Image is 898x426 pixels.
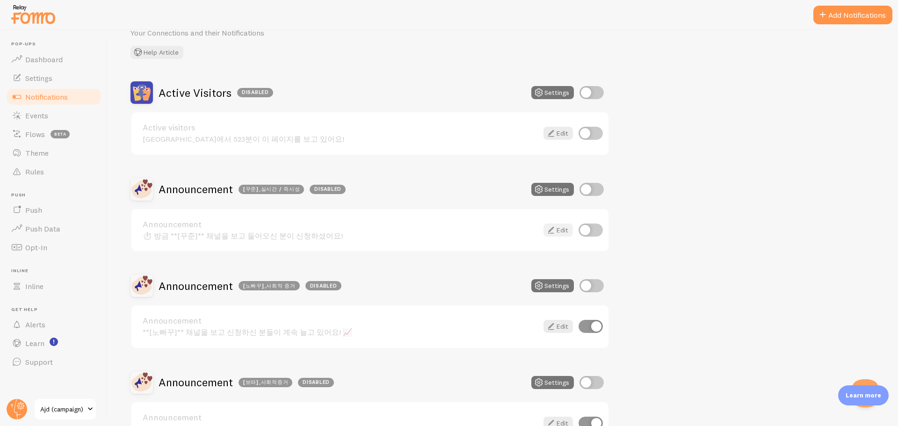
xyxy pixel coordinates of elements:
[6,162,102,181] a: Rules
[6,315,102,334] a: Alerts
[25,243,47,252] span: Opt-In
[239,378,292,387] div: [보따]_사회적증거
[130,274,153,297] img: Announcement
[25,130,45,139] span: Flows
[6,219,102,238] a: Push Data
[25,111,48,120] span: Events
[25,339,44,348] span: Learn
[159,375,334,390] h2: Announcement
[531,86,574,99] button: Settings
[543,127,573,140] a: Edit
[6,144,102,162] a: Theme
[11,307,102,313] span: Get Help
[143,328,538,336] div: **[노빠꾸]** 채널을 보고 신청하신 분들이 계속 늘고 있어요! 📈
[6,277,102,296] a: Inline
[25,357,53,367] span: Support
[846,391,881,400] p: Learn more
[159,182,346,196] h2: Announcement
[6,334,102,353] a: Learn
[25,92,68,101] span: Notifications
[25,55,63,64] span: Dashboard
[11,268,102,274] span: Inline
[298,378,334,387] div: Disabled
[239,281,300,290] div: [노빠꾸]_사회적 증거
[25,148,49,158] span: Theme
[6,238,102,257] a: Opt-In
[543,224,573,237] a: Edit
[130,178,153,201] img: Announcement
[51,130,70,138] span: beta
[159,86,273,100] h2: Active Visitors
[543,320,573,333] a: Edit
[239,185,304,194] div: [꾸준]_실시간 / 즉시성
[11,192,102,198] span: Push
[6,353,102,371] a: Support
[6,201,102,219] a: Push
[25,282,43,291] span: Inline
[838,385,889,405] div: Learn more
[25,205,42,215] span: Push
[130,81,153,104] img: Active Visitors
[6,87,102,106] a: Notifications
[40,404,85,415] span: Ajd (campaign)
[143,231,538,240] div: ⏱️ 방금 **[꾸준]** 채널을 보고 들어오신 분이 신청하셨어요!
[851,379,879,407] iframe: Help Scout Beacon - Open
[50,338,58,346] svg: <p>Watch New Feature Tutorials!</p>
[159,279,341,293] h2: Announcement
[25,167,44,176] span: Rules
[6,50,102,69] a: Dashboard
[237,88,273,97] div: Disabled
[531,183,574,196] button: Settings
[130,46,183,59] button: Help Article
[531,279,574,292] button: Settings
[130,28,355,38] p: Your Connections and their Notifications
[6,125,102,144] a: Flows beta
[310,185,346,194] div: Disabled
[531,376,574,389] button: Settings
[34,398,97,420] a: Ajd (campaign)
[10,2,57,26] img: fomo-relay-logo-orange.svg
[25,73,52,83] span: Settings
[6,106,102,125] a: Events
[143,135,538,143] div: [GEOGRAPHIC_DATA]에서 523분이 이 페이지를 보고 있어요!
[143,220,538,229] a: Announcement
[11,41,102,47] span: Pop-ups
[25,320,45,329] span: Alerts
[143,123,538,132] a: Active visitors
[130,371,153,394] img: Announcement
[305,281,341,290] div: Disabled
[6,69,102,87] a: Settings
[25,224,60,233] span: Push Data
[143,317,538,325] a: Announcement
[143,413,538,422] a: Announcement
